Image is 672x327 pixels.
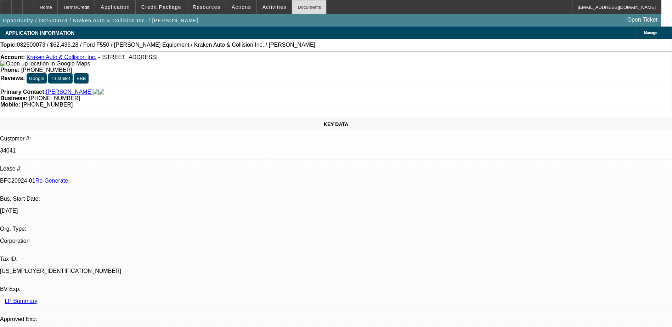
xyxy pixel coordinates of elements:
[48,73,72,84] button: Trustpilot
[257,0,292,14] button: Activities
[187,0,226,14] button: Resources
[136,0,187,14] button: Credit Package
[101,4,130,10] span: Application
[27,73,47,84] button: Google
[232,4,251,10] span: Actions
[21,67,72,73] span: [PHONE_NUMBER]
[27,54,96,60] a: Kraken Auto & Collision Inc.
[0,95,27,101] strong: Business:
[625,14,660,26] a: Open Ticket
[5,298,37,304] a: LP Summary
[35,178,68,184] a: Re-Generate
[22,102,73,108] span: [PHONE_NUMBER]
[0,102,20,108] strong: Mobile:
[0,67,19,73] strong: Phone:
[0,42,17,48] strong: Topic:
[226,0,256,14] button: Actions
[0,54,25,60] strong: Account:
[262,4,287,10] span: Activities
[5,30,74,36] span: APPLICATION INFORMATION
[98,89,104,95] img: linkedin-icon.png
[141,4,181,10] span: Credit Package
[644,31,657,35] span: Manage
[95,0,135,14] button: Application
[98,54,158,60] span: - [STREET_ADDRESS]
[0,75,25,81] strong: Reviews:
[3,18,199,23] span: Opportunity / 082500073 / Kraken Auto & Collision Inc. / [PERSON_NAME]
[17,42,315,48] span: 082500073 / $62,436.28 / Ford F550 / [PERSON_NAME] Equipment / Kraken Auto & Collision Inc. / [PE...
[193,4,220,10] span: Resources
[324,121,348,127] span: KEY DATA
[0,89,46,95] strong: Primary Contact:
[0,61,90,67] img: Open up location in Google Maps
[93,89,98,95] img: facebook-icon.png
[46,89,93,95] a: [PERSON_NAME]
[74,73,89,84] button: BBB
[29,95,80,101] span: [PHONE_NUMBER]
[0,61,90,67] a: View Google Maps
